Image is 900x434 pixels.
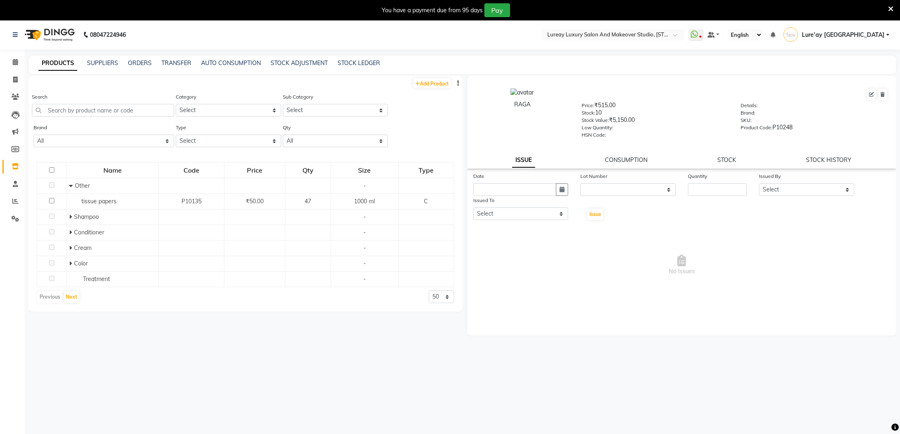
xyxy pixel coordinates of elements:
a: Add Product [413,78,451,88]
div: 10 [582,108,729,120]
img: logo [21,23,77,46]
span: 47 [304,198,311,205]
label: SKU: [741,117,752,124]
div: ₹5,150.00 [582,116,729,127]
label: HSN Code: [582,131,606,139]
b: 08047224946 [90,23,126,46]
button: Next [64,291,79,303]
a: ISSUE [512,153,535,168]
span: Color [74,260,88,267]
div: Code [159,163,224,178]
span: Expand Row [69,244,74,252]
button: Pay [484,3,510,17]
label: Type [176,124,186,131]
div: Type [399,163,453,178]
span: - [363,244,366,252]
label: Quantity [688,173,707,180]
span: Lure’ay [GEOGRAPHIC_DATA] [802,31,884,39]
img: avatar [510,88,534,97]
span: Collapse Row [69,182,75,189]
div: Price [225,163,284,178]
label: Sub Category [283,93,313,101]
span: Shampoo [74,213,99,220]
input: Search by product name or code [32,104,174,117]
span: - [363,213,366,220]
label: Details: [741,102,758,109]
label: Product Code: [741,124,772,131]
div: Size [331,163,398,178]
label: Price: [582,102,594,109]
label: Lot Number [580,173,607,180]
span: Expand Row [69,260,74,267]
span: - [363,275,366,283]
a: STOCK ADJUSTMENT [271,59,328,67]
span: Treatment [83,275,110,283]
span: Expand Row [69,229,74,236]
a: STOCK LEDGER [338,59,380,67]
span: P10135 [181,198,201,205]
label: Category [176,93,196,101]
a: PRODUCTS [38,56,77,71]
span: No Issues [473,224,890,306]
label: Brand: [741,109,755,117]
label: Qty [283,124,291,131]
span: - [363,182,366,189]
a: AUTO CONSUMPTION [201,59,261,67]
span: Conditioner [74,229,104,236]
span: Cream [74,244,92,252]
span: 1000 ml [354,198,375,205]
span: Other [75,182,90,189]
label: Brand [34,124,47,131]
span: tissue papers [81,198,116,205]
label: Stock: [582,109,595,117]
img: Lure’ay India [784,27,798,42]
div: P10248 [741,123,888,135]
a: SUPPLIERS [87,59,118,67]
span: - [363,229,366,236]
label: Issued By [759,173,781,180]
a: ORDERS [128,59,152,67]
label: Stock Value: [582,117,609,124]
a: STOCK [717,156,736,164]
label: Search [32,93,47,101]
div: ₹515.00 [582,101,729,112]
a: CONSUMPTION [605,156,647,164]
div: Name [67,163,158,178]
label: Issued To [473,197,495,204]
label: Low Quantity: [582,124,613,131]
label: Date [473,173,484,180]
div: You have a payment due from 95 days [382,6,483,15]
a: STOCK HISTORY [806,156,851,164]
div: RAGA [475,100,569,109]
a: TRANSFER [161,59,191,67]
div: Qty [286,163,330,178]
span: C [424,198,428,205]
span: ₹50.00 [246,198,264,205]
button: Issue [587,209,603,220]
span: Expand Row [69,213,74,220]
span: Issue [589,211,601,217]
span: - [363,260,366,267]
